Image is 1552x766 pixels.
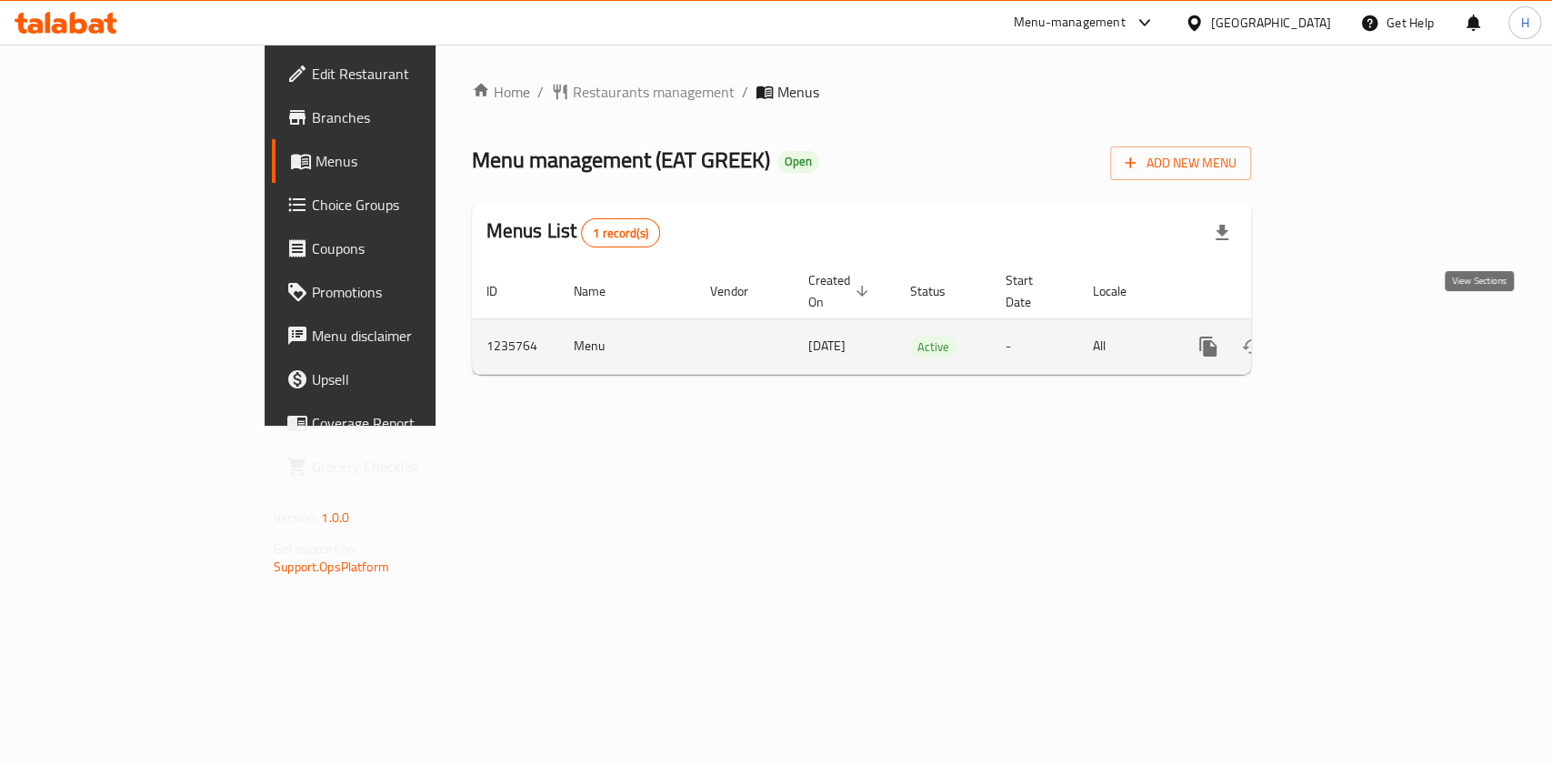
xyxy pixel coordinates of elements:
button: more [1187,325,1230,368]
a: Coupons [272,227,524,270]
span: Add New Menu [1125,152,1237,175]
span: Status [910,280,969,302]
span: Open [777,154,819,169]
span: Upsell [312,368,509,390]
div: Open [777,151,819,173]
span: Grocery Checklist [312,456,509,478]
span: Promotions [312,281,509,303]
a: Grocery Checklist [272,445,524,489]
div: Menu-management [1014,12,1126,34]
span: Version: [274,506,318,529]
button: Add New Menu [1110,146,1251,180]
li: / [742,81,748,103]
a: Branches [272,96,524,139]
span: ID [486,280,521,302]
li: / [537,81,544,103]
span: Coupons [312,237,509,259]
span: Get support on: [274,537,357,560]
a: Edit Restaurant [272,52,524,96]
span: 1.0.0 [321,506,349,529]
button: Change Status [1230,325,1274,368]
span: Menus [315,150,509,172]
span: Created On [808,269,874,313]
a: Support.OpsPlatform [274,555,389,579]
td: Menu [559,318,696,374]
div: Export file [1200,211,1244,255]
span: Name [574,280,629,302]
a: Restaurants management [551,81,735,103]
span: Coverage Report [312,412,509,434]
span: Vendor [710,280,772,302]
div: Total records count [581,218,660,247]
span: Choice Groups [312,194,509,216]
a: Promotions [272,270,524,314]
th: Actions [1172,264,1376,319]
span: Menu management ( EAT GREEK ) [472,139,770,180]
a: Menus [272,139,524,183]
h2: Menus List [486,217,660,247]
span: Restaurants management [573,81,735,103]
span: Locale [1093,280,1150,302]
span: Menu disclaimer [312,325,509,347]
nav: breadcrumb [472,81,1251,103]
td: All [1078,318,1172,374]
td: - [991,318,1078,374]
div: [GEOGRAPHIC_DATA] [1211,13,1331,33]
span: H [1520,13,1528,33]
span: Start Date [1006,269,1056,313]
span: [DATE] [808,334,846,358]
a: Upsell [272,358,524,401]
span: Menus [777,81,819,103]
a: Choice Groups [272,183,524,227]
a: Menu disclaimer [272,314,524,358]
span: 1 record(s) [582,225,659,242]
table: enhanced table [472,264,1376,375]
a: Coverage Report [272,401,524,445]
span: Branches [312,106,509,128]
span: Edit Restaurant [312,63,509,85]
span: Active [910,337,956,358]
